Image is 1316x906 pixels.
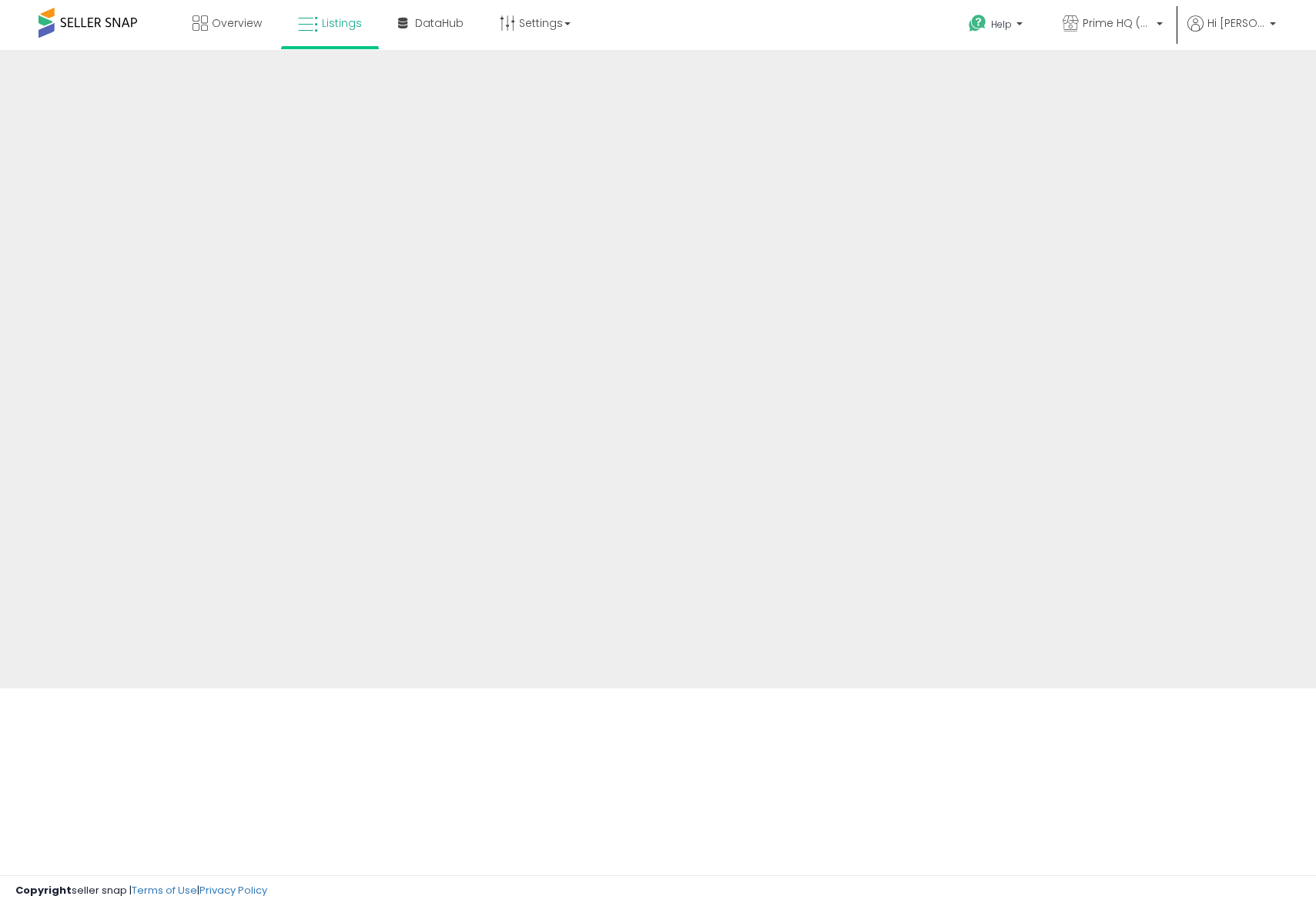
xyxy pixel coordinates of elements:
[322,15,362,31] span: Listings
[415,15,464,31] span: DataHub
[1083,15,1152,31] span: Prime HQ (Vat Reg)
[968,14,987,33] i: Get Help
[212,15,262,31] span: Overview
[991,18,1012,31] span: Help
[1207,15,1265,31] span: Hi [PERSON_NAME]
[1187,15,1276,50] a: Hi [PERSON_NAME]
[956,2,1038,50] a: Help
